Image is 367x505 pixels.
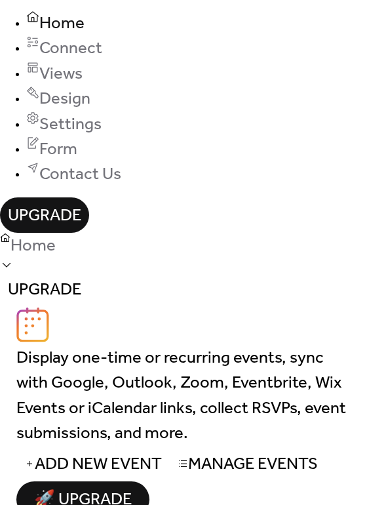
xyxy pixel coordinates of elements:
[39,12,85,37] span: Home
[39,112,102,137] span: Settings
[16,346,351,447] span: Display one-time or recurring events, sync with Google, Outlook, Zoom, Eventbrite, Wix Events or ...
[8,203,81,228] span: Upgrade
[39,138,77,163] span: Form
[26,43,102,54] a: Connect
[26,119,102,130] a: Settings
[16,446,170,481] button: Add New Event
[26,18,85,29] a: Home
[39,62,83,87] span: Views
[39,87,90,112] span: Design
[8,277,81,302] span: Upgrade
[188,452,318,477] span: Manage Events
[39,163,121,188] span: Contact Us
[170,446,326,481] button: Manage Events
[26,144,77,155] a: Form
[16,307,49,342] img: logo_icon.svg
[26,93,90,104] a: Design
[39,37,102,62] span: Connect
[26,68,83,79] a: Views
[10,234,56,259] span: Home
[35,452,162,477] span: Add New Event
[26,169,121,180] a: Contact Us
